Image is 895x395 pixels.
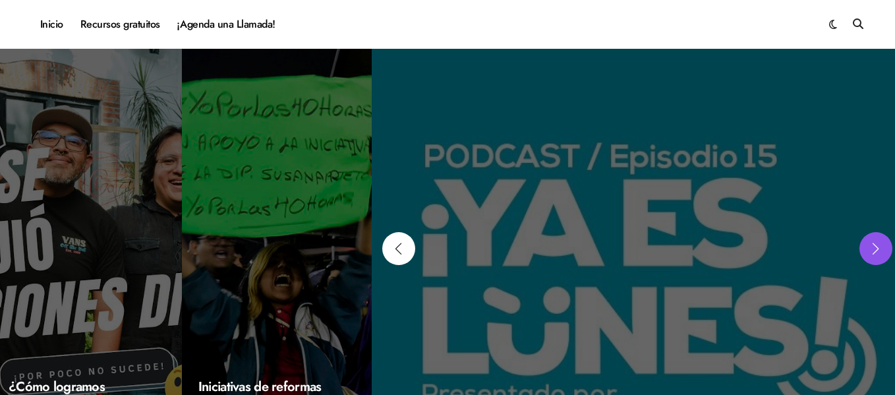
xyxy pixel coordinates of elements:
[32,7,72,42] a: Inicio
[169,7,284,42] a: ¡Agenda una Llamada!
[859,232,892,265] div: Next slide
[72,7,169,42] a: Recursos gratuitos
[382,232,415,265] div: Previous slide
